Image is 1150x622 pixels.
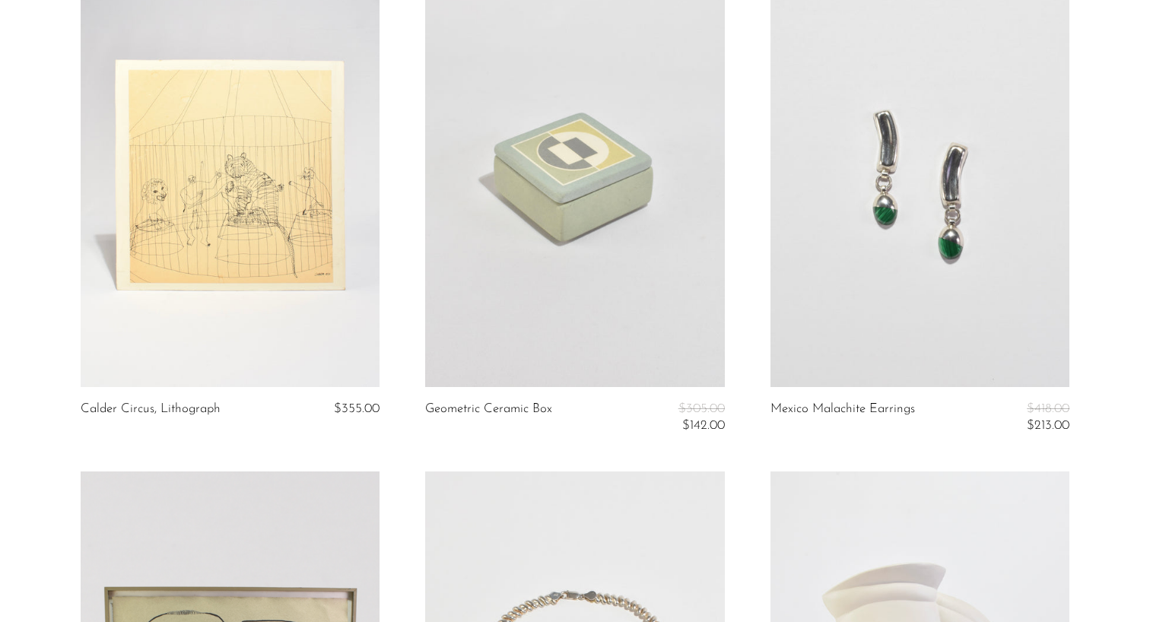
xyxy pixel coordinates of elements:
span: $418.00 [1027,402,1069,415]
span: $142.00 [682,419,725,432]
span: $305.00 [678,402,725,415]
a: Geometric Ceramic Box [425,402,552,433]
span: $213.00 [1027,419,1069,432]
a: Calder Circus, Lithograph [81,402,221,416]
a: Mexico Malachite Earrings [770,402,915,433]
span: $355.00 [334,402,380,415]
